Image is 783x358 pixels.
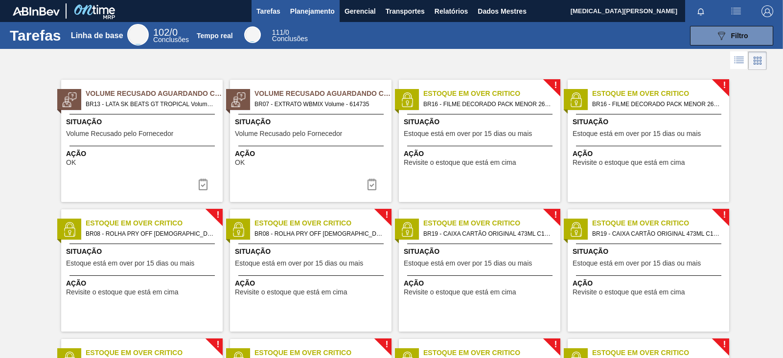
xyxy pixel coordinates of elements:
font: Revisite o estoque que está em cima [235,288,347,296]
font: [MEDICAL_DATA][PERSON_NAME] [571,7,677,15]
div: Completar tarefa: 30390539 [360,175,384,194]
font: Volume Recusado pelo Fornecedor [235,130,342,137]
font: Revisite o estoque que está em cima [66,288,179,296]
font: Ação [404,150,424,157]
span: 111 [272,28,283,36]
font: Estoque em Over Critico [254,219,351,227]
font: Estoque em Over Critico [86,349,183,357]
font: Estoque em Over Critico [254,349,351,357]
font: ! [216,210,219,220]
span: Volume Recusado Aguardando Ciência [86,89,223,99]
font: OK [235,158,245,166]
span: Estoque em Over Critico [592,89,729,99]
font: Situação [573,247,608,255]
span: BR16 - FILME DECORADO PACK MENOR 269ML [592,99,721,110]
font: Situação [66,118,102,126]
font: Ação [404,279,424,287]
font: Situação [66,247,102,255]
font: Relatórios [435,7,468,15]
img: status [231,92,246,107]
span: BR19 - CAIXA CARTÃO ORIGINAL 473ML C12 SLEEK [592,228,721,239]
span: Estoque em Over Critico [254,218,391,228]
font: Ação [573,279,593,287]
span: Estoque está em over por 15 dias ou mais [66,260,194,267]
img: status [62,222,77,237]
div: Linha de base [153,28,189,43]
span: Estoque está em over por 15 dias ou mais [573,260,701,267]
font: BR07 - EXTRATO WBMIX Volume - 614735 [254,101,369,108]
font: BR19 - CAIXA CARTÃO ORIGINAL 473ML C12 SLEEK [592,230,737,237]
span: Situação [66,117,220,127]
font: Estoque está em over por 15 dias ou mais [404,130,532,137]
font: ! [554,339,557,349]
span: Situação [404,117,558,127]
font: OK [66,158,76,166]
font: Estoque está em over por 15 dias ou mais [573,130,701,137]
span: Estoque está em over por 15 dias ou mais [235,260,363,267]
font: Situação [404,247,439,255]
div: Completar tarefa: 30390538 [191,175,215,194]
button: Notificações [685,4,716,18]
font: ! [723,210,726,220]
font: Estoque em Over Critico [592,219,689,227]
font: Estoque está em over por 15 dias ou mais [404,259,532,267]
img: status [400,222,415,237]
font: Estoque está em over por 15 dias ou mais [66,259,194,267]
span: Estoque em Over Critico [423,89,560,99]
font: Revisite o estoque que está em cima [404,288,516,296]
span: Estoque em Over Critico [86,218,223,228]
img: status [569,222,583,237]
font: Conclusões [153,36,189,44]
div: Tempo real [244,26,261,43]
font: ! [216,339,219,349]
font: Estoque em Over Critico [592,349,689,357]
span: Situação [235,246,389,257]
font: Situação [235,247,271,255]
span: 102 [153,27,169,38]
font: ! [554,80,557,90]
button: ícone-tarefa-concluída [191,175,215,194]
font: BR08 - ROLHA PRY OFF [DEMOGRAPHIC_DATA] 300ML [86,230,239,237]
font: ! [385,210,388,220]
span: Situação [235,117,389,127]
span: Situação [573,246,727,257]
font: Revisite o estoque que está em cima [573,288,685,296]
font: Transportes [386,7,425,15]
span: Situação [573,117,727,127]
span: BR13 - LATA SK BEATS GT TROPICAL Volume 269ML - 630026 [86,99,215,110]
font: BR13 - LATA SK BEATS GT TROPICAL Volume 269ML - 630026 [86,101,255,108]
font: BR16 - FILME DECORADO PACK MENOR 269ML [592,101,725,108]
span: BR08 - ROLHA PRY OFF BRAHMA 300ML [254,228,384,239]
button: ícone-tarefa-concluída [360,175,384,194]
font: Estoque em Over Critico [423,219,520,227]
font: Estoque em Over Critico [423,89,520,97]
div: Linha de base [127,24,149,45]
font: Volume Recusado pelo Fornecedor [66,130,173,137]
font: Situação [404,118,439,126]
font: 0 [172,27,178,38]
img: ícone-tarefa-concluída [366,179,378,190]
font: / [283,28,285,36]
img: ícone-tarefa-concluída [197,179,209,190]
font: Estoque em Over Critico [86,219,183,227]
img: status [62,92,77,107]
font: Revisite o estoque que está em cima [573,158,685,166]
img: TNhmsLtSVTkK8tSr43FrP2fwEKptu5GPRR3wAAAABJRU5ErkJggg== [13,7,60,16]
img: status [231,222,246,237]
font: Ação [66,279,86,287]
img: Sair [761,5,773,17]
img: status [569,92,583,107]
font: Tempo real [197,32,233,40]
span: Estoque em Over Critico [254,348,391,358]
font: Ação [235,150,255,157]
span: Estoque em Over Critico [423,218,560,228]
span: Volume Recusado Aguardando Ciência [254,89,391,99]
font: Volume Recusado Aguardando Ciência [254,89,407,97]
font: Estoque em Over Critico [423,349,520,357]
font: Conclusões [272,35,308,43]
font: Linha de base [71,31,123,40]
